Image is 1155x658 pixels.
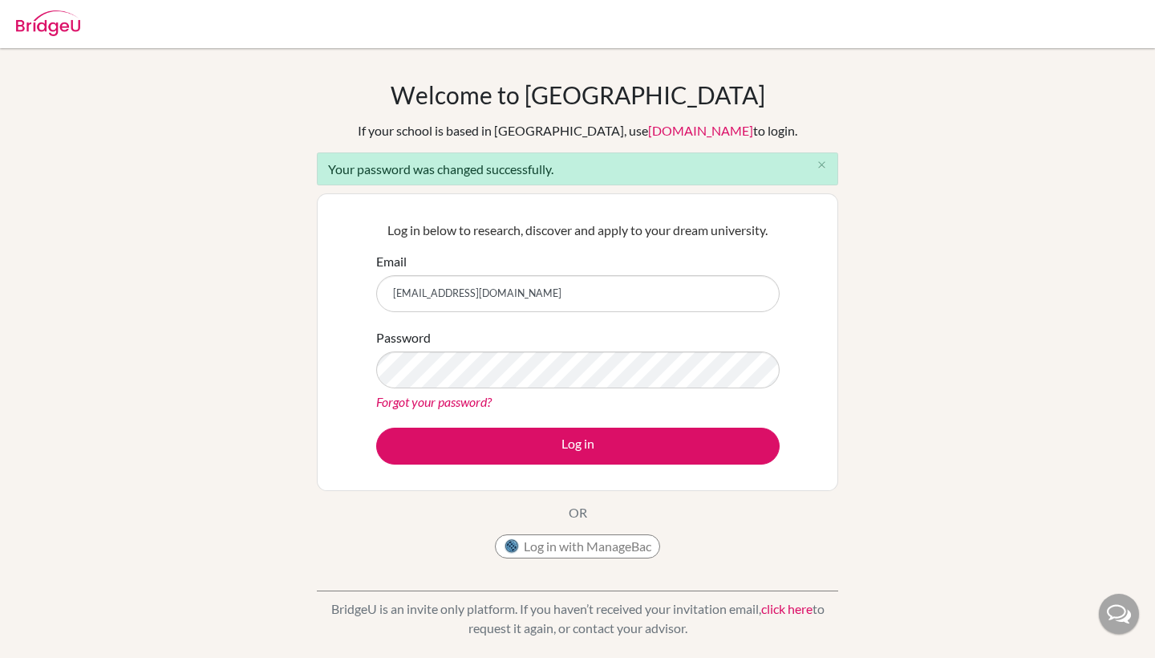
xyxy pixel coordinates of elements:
[391,80,765,109] h1: Welcome to [GEOGRAPHIC_DATA]
[816,159,828,171] i: close
[358,121,797,140] div: If your school is based in [GEOGRAPHIC_DATA], use to login.
[805,153,837,177] button: Close
[376,428,780,465] button: Log in
[376,252,407,271] label: Email
[37,11,70,26] span: Help
[569,503,587,522] p: OR
[16,10,80,36] img: Bridge-U
[376,221,780,240] p: Log in below to research, discover and apply to your dream university.
[495,534,660,558] button: Log in with ManageBac
[376,328,431,347] label: Password
[317,599,838,638] p: BridgeU is an invite only platform. If you haven’t received your invitation email, to request it ...
[317,152,838,185] div: Your password was changed successfully.
[648,123,753,138] a: [DOMAIN_NAME]
[761,601,813,616] a: click here
[376,394,492,409] a: Forgot your password?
